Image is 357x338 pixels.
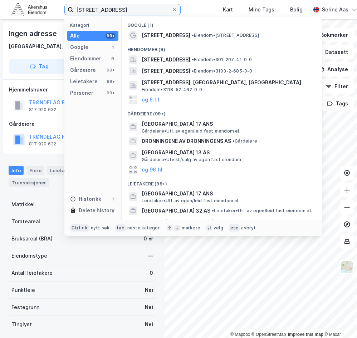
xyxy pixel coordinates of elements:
div: Ingen adresse [9,28,58,39]
div: Nei [145,286,153,294]
span: [STREET_ADDRESS] [142,55,190,64]
div: 9 [110,56,116,61]
span: [GEOGRAPHIC_DATA] 32 AS [142,207,210,215]
div: Historikk [70,195,101,203]
div: 99+ [106,67,116,73]
div: nytt søk [91,225,110,231]
div: velg [214,225,223,231]
div: 0 ㎡ [143,234,153,243]
div: Gårdeiere (99+) [122,105,322,118]
button: Datasett [310,45,354,59]
div: Bolig [290,5,303,14]
button: Analyse [313,62,354,76]
div: Kategori [70,23,118,28]
div: Transaksjoner [9,178,49,187]
span: SAMEIET [STREET_ADDRESS] [142,218,313,227]
button: Tags [321,96,354,111]
div: Leietakere [70,77,98,86]
div: Kart [223,5,233,14]
button: og 6 til [142,95,159,104]
div: 817 920 632 [29,107,56,113]
div: Tomteareal [11,217,40,226]
iframe: Chat Widget [321,304,357,338]
div: 99+ [106,90,116,96]
div: 1 [110,196,116,202]
div: Leietakere [47,166,78,175]
div: markere [182,225,200,231]
div: — [148,252,153,260]
span: Gårdeiere • Utvikl./salg av egen fast eiendom [142,157,241,163]
div: [GEOGRAPHIC_DATA], 402/375 [9,42,86,51]
span: DRONNINGENE AV DRONNINGENS AS [142,137,231,145]
span: Eiendom • 3118-52-462-0-0 [142,87,202,93]
div: Google [70,43,88,51]
input: Søk på adresse, matrikkel, gårdeiere, leietakere eller personer [73,4,172,15]
div: Matrikkel [11,200,35,209]
div: Eiendommer (9) [122,41,322,54]
div: Antall leietakere [11,269,53,277]
span: [GEOGRAPHIC_DATA] 17 ANS [142,120,313,128]
div: 99+ [106,79,116,84]
div: Eiere [26,166,44,175]
div: Kontrollprogram for chat [321,304,357,338]
div: Tinglyst [11,320,32,329]
span: Leietaker • Utl. av egen/leid fast eiendom el. [142,198,240,204]
span: Leietaker • Utl. av egen/leid fast eiendom el. [212,208,312,214]
div: Gårdeiere [9,120,156,128]
span: • [212,208,214,213]
div: Hjemmelshaver [9,85,156,94]
button: Bokmerker [306,28,354,42]
div: tab [115,224,126,232]
a: Mapbox [230,332,250,337]
span: • [192,68,194,74]
span: • [192,57,194,62]
span: Eiendom • [STREET_ADDRESS] [192,33,259,38]
div: Festegrunn [11,303,39,312]
div: Info [9,166,24,175]
div: Punktleie [11,286,35,294]
div: Mine Tags [249,5,274,14]
img: akershus-eiendom-logo.9091f326c980b4bce74ccdd9f866810c.svg [11,3,47,16]
div: 0 [150,269,153,277]
div: neste kategori [127,225,161,231]
div: 1 [110,44,116,50]
div: Gårdeiere [70,66,96,74]
div: 817 920 632 [29,141,56,147]
div: Alle [70,31,80,40]
div: Leietakere (99+) [122,175,322,188]
div: Ctrl + k [70,224,89,232]
a: OpenStreetMap [251,332,286,337]
div: Bruksareal (BRA) [11,234,53,243]
span: • [233,138,235,144]
span: [STREET_ADDRESS] [142,67,190,75]
span: [STREET_ADDRESS], [GEOGRAPHIC_DATA], [GEOGRAPHIC_DATA] [142,78,313,87]
div: avbryt [241,225,256,231]
a: Improve this map [288,332,323,337]
div: Eiendomstype [11,252,47,260]
div: 99+ [106,33,116,39]
div: Eiendommer [70,54,101,63]
div: Nei [145,320,153,329]
div: Personer [70,89,93,97]
span: • [192,33,194,38]
img: Z [340,260,354,274]
div: Nei [145,303,153,312]
button: Filter [320,79,354,94]
span: Gårdeiere • Utl. av egen/leid fast eiendom el. [142,128,240,134]
span: Eiendom • 3103-2-685-0-0 [192,68,253,74]
span: Eiendom • 301-207-41-0-0 [192,57,252,63]
span: Gårdeiere [233,138,257,144]
div: esc [229,224,240,232]
button: og 96 til [142,165,162,174]
span: [GEOGRAPHIC_DATA] 13 AS [142,148,313,157]
div: Google (1) [122,17,322,30]
span: [GEOGRAPHIC_DATA] 17 ANS [142,189,313,198]
button: Tag [9,59,70,74]
div: Delete history [79,206,114,215]
span: [STREET_ADDRESS] [142,31,190,40]
div: Serine Aas [322,5,348,14]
